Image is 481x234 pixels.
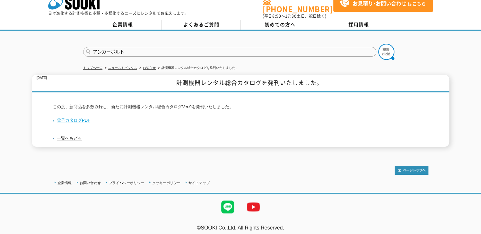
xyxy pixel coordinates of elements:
a: ニューストピックス [108,66,137,70]
img: トップページへ [395,166,428,175]
img: YouTube [241,194,266,220]
a: 一覧へもどる [57,136,82,141]
a: お知らせ [143,66,156,70]
img: btn_search.png [378,44,394,60]
li: 計測機器レンタル総合カタログを発刊いたしました。 [157,65,239,71]
input: 商品名、型式、NETIS番号を入力してください [83,47,376,57]
span: 初めての方へ [265,21,295,28]
a: クッキーポリシー [152,181,180,185]
img: LINE [215,194,241,220]
p: 日々進化する計測技術と多種・多様化するニーズにレンタルでお応えします。 [48,11,189,15]
span: 8:50 [272,13,281,19]
a: 電子カタログPDF [53,118,90,123]
span: 17:30 [285,13,297,19]
a: 採用情報 [319,20,398,30]
a: プライバシーポリシー [109,181,144,185]
a: トップページ [83,66,102,70]
a: サイトマップ [188,181,210,185]
a: よくあるご質問 [162,20,241,30]
a: 初めての方へ [241,20,319,30]
a: お問い合わせ [80,181,101,185]
a: 企業情報 [83,20,162,30]
p: この度、新商品を多数収録し、新たに計測機器レンタル総合カタログVer.9を発刊いたしました。 [53,104,428,110]
h1: 計測機器レンタル総合カタログを発刊いたしました。 [32,75,449,92]
p: [DATE] [37,75,47,81]
span: (平日 ～ 土日、祝日除く) [263,13,326,19]
a: 企業情報 [57,181,72,185]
